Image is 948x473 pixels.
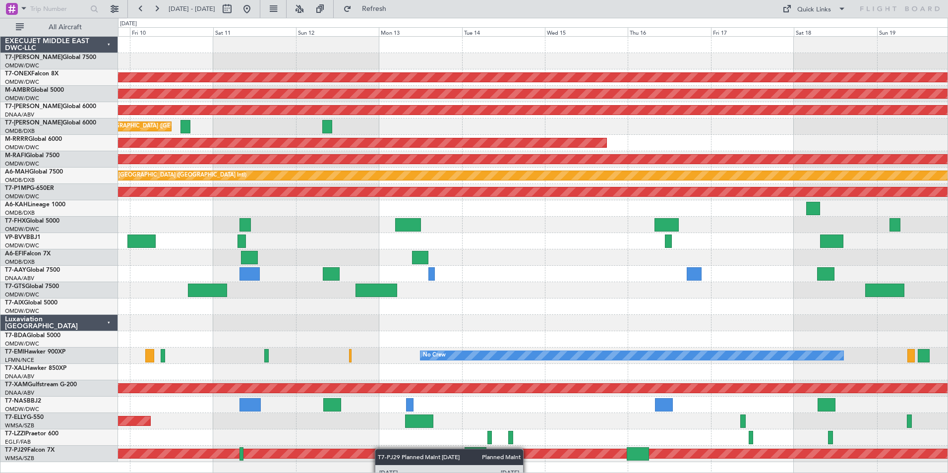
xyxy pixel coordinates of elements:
[5,104,62,110] span: T7-[PERSON_NAME]
[5,202,28,208] span: A6-KAH
[5,333,27,339] span: T7-BDA
[5,382,77,388] a: T7-XAMGulfstream G-200
[26,24,105,31] span: All Aircraft
[5,55,62,60] span: T7-[PERSON_NAME]
[5,349,24,355] span: T7-EMI
[5,333,60,339] a: T7-BDAGlobal 5000
[5,438,31,446] a: EGLF/FAB
[5,447,27,453] span: T7-PJ29
[11,19,108,35] button: All Aircraft
[5,104,96,110] a: T7-[PERSON_NAME]Global 6000
[5,447,55,453] a: T7-PJ29Falcon 7X
[5,185,54,191] a: T7-P1MPG-650ER
[423,348,446,363] div: No Crew
[5,455,34,462] a: WMSA/SZB
[711,27,794,36] div: Fri 17
[5,87,30,93] span: M-AMBR
[5,169,63,175] a: A6-MAHGlobal 7500
[5,275,34,282] a: DNAA/ABV
[5,267,26,273] span: T7-AAY
[5,340,39,348] a: OMDW/DWC
[5,365,66,371] a: T7-XALHawker 850XP
[5,398,27,404] span: T7-NAS
[5,235,26,240] span: VP-BVV
[5,87,64,93] a: M-AMBRGlobal 5000
[74,168,246,183] div: Unplanned Maint [GEOGRAPHIC_DATA] ([GEOGRAPHIC_DATA] Intl)
[5,218,59,224] a: T7-FHXGlobal 5000
[5,300,24,306] span: T7-AIX
[5,160,39,168] a: OMDW/DWC
[120,20,137,28] div: [DATE]
[5,284,25,290] span: T7-GTS
[5,226,39,233] a: OMDW/DWC
[794,27,877,36] div: Sat 18
[628,27,711,36] div: Thu 16
[5,382,28,388] span: T7-XAM
[5,153,59,159] a: M-RAFIGlobal 7500
[5,127,35,135] a: OMDB/DXB
[5,185,30,191] span: T7-P1MP
[5,144,39,151] a: OMDW/DWC
[5,193,39,200] a: OMDW/DWC
[797,5,831,15] div: Quick Links
[545,27,628,36] div: Wed 15
[5,120,96,126] a: T7-[PERSON_NAME]Global 6000
[5,356,34,364] a: LFMN/NCE
[5,136,28,142] span: M-RRRR
[5,169,29,175] span: A6-MAH
[5,62,39,69] a: OMDW/DWC
[354,5,395,12] span: Refresh
[379,27,462,36] div: Mon 13
[5,267,60,273] a: T7-AAYGlobal 7500
[5,111,34,118] a: DNAA/ABV
[30,1,87,16] input: Trip Number
[5,431,59,437] a: T7-LZZIPraetor 600
[5,242,39,249] a: OMDW/DWC
[5,349,65,355] a: T7-EMIHawker 900XP
[5,235,41,240] a: VP-BVVBBJ1
[462,27,545,36] div: Tue 14
[777,1,851,17] button: Quick Links
[5,300,58,306] a: T7-AIXGlobal 5000
[5,120,62,126] span: T7-[PERSON_NAME]
[5,389,34,397] a: DNAA/ABV
[5,202,65,208] a: A6-KAHLineage 1000
[5,153,26,159] span: M-RAFI
[5,365,25,371] span: T7-XAL
[5,284,59,290] a: T7-GTSGlobal 7500
[5,71,31,77] span: T7-ONEX
[5,422,34,429] a: WMSA/SZB
[5,398,41,404] a: T7-NASBBJ2
[5,251,23,257] span: A6-EFI
[5,251,51,257] a: A6-EFIFalcon 7X
[5,71,59,77] a: T7-ONEXFalcon 8X
[5,95,39,102] a: OMDW/DWC
[5,136,62,142] a: M-RRRRGlobal 6000
[213,27,296,36] div: Sat 11
[5,414,44,420] a: T7-ELLYG-550
[5,209,35,217] a: OMDB/DXB
[5,55,96,60] a: T7-[PERSON_NAME]Global 7500
[5,431,25,437] span: T7-LZZI
[63,119,229,134] div: Planned Maint [GEOGRAPHIC_DATA] ([GEOGRAPHIC_DATA] Intl)
[5,258,35,266] a: OMDB/DXB
[5,406,39,413] a: OMDW/DWC
[5,218,26,224] span: T7-FHX
[5,307,39,315] a: OMDW/DWC
[5,78,39,86] a: OMDW/DWC
[296,27,379,36] div: Sun 12
[5,177,35,184] a: OMDB/DXB
[339,1,398,17] button: Refresh
[5,373,34,380] a: DNAA/ABV
[130,27,213,36] div: Fri 10
[5,414,27,420] span: T7-ELLY
[5,291,39,298] a: OMDW/DWC
[169,4,215,13] span: [DATE] - [DATE]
